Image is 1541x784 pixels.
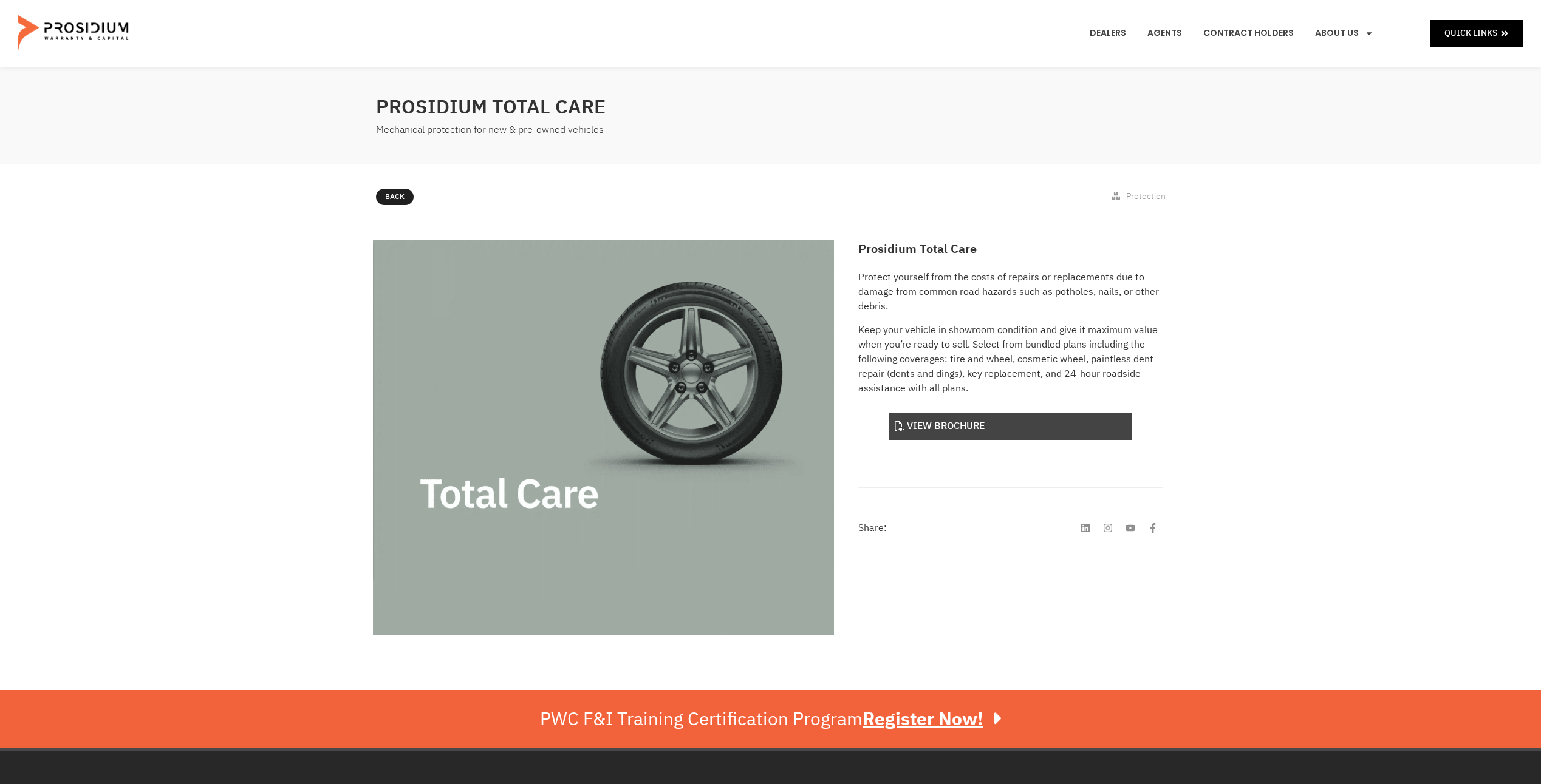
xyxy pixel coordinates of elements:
span: Protection [1126,190,1166,203]
h2: Prosidium Total Care [858,240,1162,258]
nav: Menu [1081,11,1382,56]
a: View Brochure [889,413,1132,440]
p: Protect yourself from the costs of repairs or replacements due to damage from common road hazards... [858,270,1162,314]
a: Agents [1138,11,1191,56]
div: PWC F&I Training Certification Program [540,708,1001,730]
a: Back [376,189,414,206]
div: Mechanical protection for new & pre-owned vehicles [376,121,765,139]
h2: Prosidium Total Care [376,92,765,121]
span: Back [385,191,405,204]
a: Contract Holders [1194,11,1303,56]
u: Register Now! [863,705,983,732]
a: Dealers [1081,11,1135,56]
a: Quick Links [1430,20,1523,46]
a: About Us [1306,11,1382,56]
h4: Share: [858,523,887,533]
p: Keep your vehicle in showroom condition and give it maximum value when you’re ready to sell. Sele... [858,323,1162,396]
span: Quick Links [1444,25,1497,41]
